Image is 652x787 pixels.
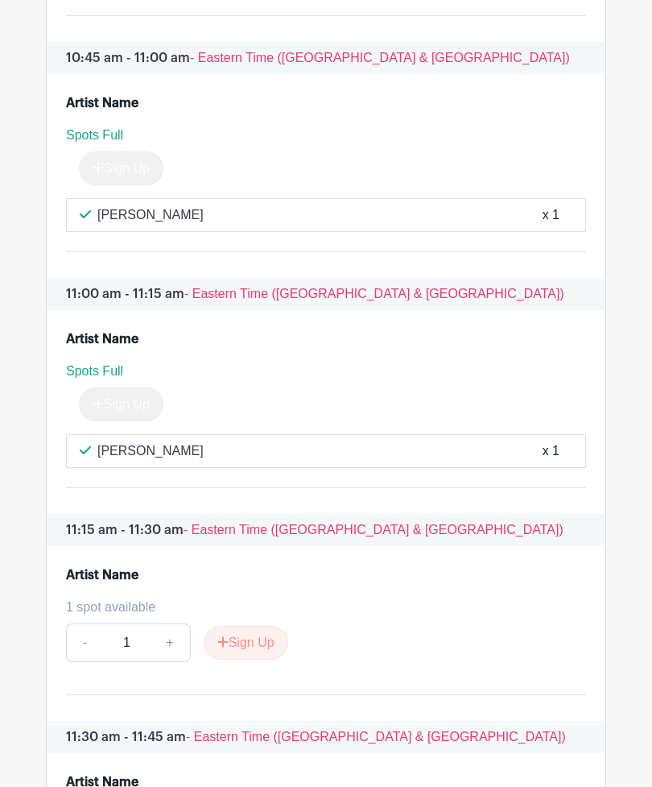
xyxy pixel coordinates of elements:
span: Spots Full [66,129,123,143]
div: Artist Name [66,94,138,114]
div: Artist Name [66,330,138,350]
p: 11:00 am - 11:15 am [47,279,605,311]
span: - Eastern Time ([GEOGRAPHIC_DATA] & [GEOGRAPHIC_DATA]) [186,731,566,744]
span: - Eastern Time ([GEOGRAPHIC_DATA] & [GEOGRAPHIC_DATA]) [184,524,563,537]
p: 11:15 am - 11:30 am [47,515,605,547]
div: x 1 [543,206,559,226]
button: Sign Up [204,627,288,661]
div: x 1 [543,442,559,462]
span: Spots Full [66,365,123,379]
a: - [66,624,103,663]
div: 1 spot available [66,599,573,618]
p: 11:30 am - 11:45 am [47,722,605,754]
p: 10:45 am - 11:00 am [47,43,605,75]
p: [PERSON_NAME] [97,442,204,462]
a: + [150,624,190,663]
span: - Eastern Time ([GEOGRAPHIC_DATA] & [GEOGRAPHIC_DATA]) [190,52,570,65]
div: Artist Name [66,566,138,586]
p: [PERSON_NAME] [97,206,204,226]
span: - Eastern Time ([GEOGRAPHIC_DATA] & [GEOGRAPHIC_DATA]) [184,288,564,301]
